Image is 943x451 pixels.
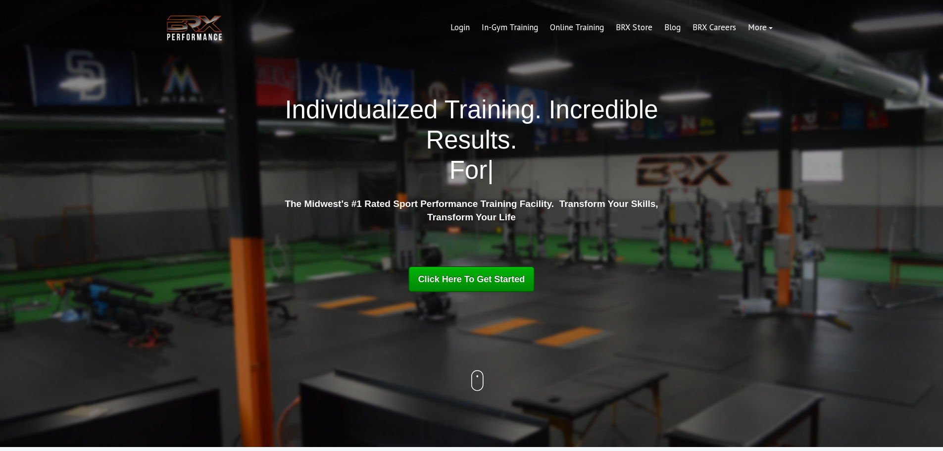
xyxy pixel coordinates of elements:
strong: The Midwest's #1 Rated Sport Performance Training Facility. Transform Your Skills, Transform Your... [285,199,658,222]
a: Login [445,16,476,40]
span: | [487,156,494,184]
span: Click Here To Get Started [418,274,525,284]
a: Click Here To Get Started [408,266,535,292]
a: Online Training [544,16,610,40]
h1: Individualized Training. Incredible Results. [281,95,662,186]
a: BRX Careers [687,16,742,40]
a: More [742,16,779,40]
div: Navigation Menu [445,16,779,40]
span: For [449,156,488,184]
a: BRX Store [610,16,658,40]
a: Blog [658,16,687,40]
a: In-Gym Training [476,16,544,40]
img: BRX Transparent Logo-2 [165,13,224,43]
